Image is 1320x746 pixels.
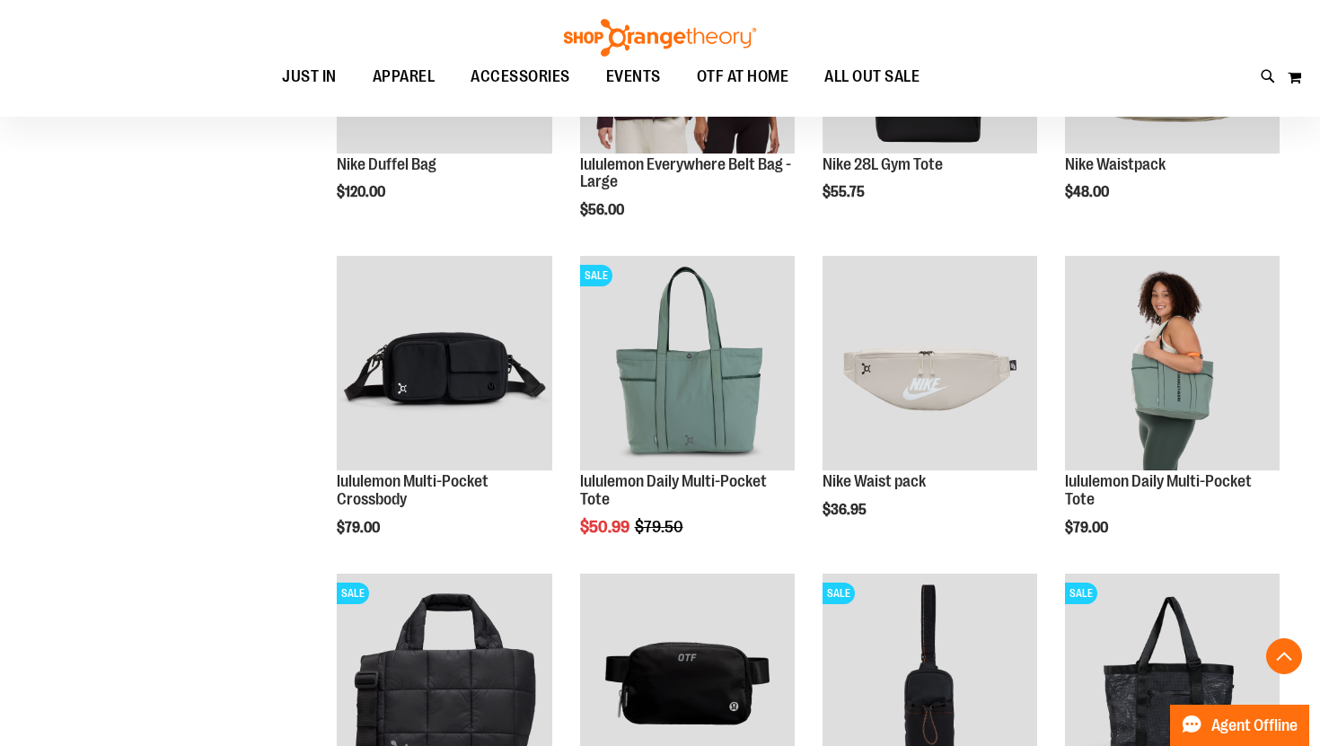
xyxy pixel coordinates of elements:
span: $79.00 [1065,520,1111,536]
span: JUST IN [282,57,337,97]
a: lululemon Multi-Pocket Crossbody [337,256,551,473]
span: $56.00 [580,202,627,218]
div: product [571,247,804,582]
span: SALE [580,265,612,286]
span: ACCESSORIES [471,57,570,97]
button: Agent Offline [1170,705,1309,746]
img: Shop Orangetheory [561,19,759,57]
a: Nike 28L Gym Tote [823,155,943,173]
div: product [328,247,560,582]
a: lululemon Multi-Pocket Crossbody [337,472,488,508]
a: Nike Waist pack [823,472,926,490]
div: product [1056,247,1289,582]
span: EVENTS [606,57,661,97]
a: Main view of 2024 Convention Nike Waistpack [823,256,1037,473]
span: $79.00 [337,520,383,536]
img: Main view of 2024 Convention Nike Waistpack [823,256,1037,470]
img: lululemon Daily Multi-Pocket Tote [580,256,795,470]
a: Nike Waistpack [1065,155,1166,173]
span: SALE [337,583,369,604]
button: Back To Top [1266,638,1302,674]
span: $120.00 [337,184,388,200]
img: Main view of 2024 Convention lululemon Daily Multi-Pocket Tote [1065,256,1280,470]
span: APPAREL [373,57,436,97]
span: $50.99 [580,518,632,536]
a: Nike Duffel Bag [337,155,436,173]
a: lululemon Everywhere Belt Bag - Large [580,155,791,191]
span: SALE [1065,583,1097,604]
a: Main view of 2024 Convention lululemon Daily Multi-Pocket Tote [1065,256,1280,473]
div: product [814,247,1046,564]
a: lululemon Daily Multi-Pocket Tote [1065,472,1252,508]
span: Agent Offline [1211,717,1298,734]
span: SALE [823,583,855,604]
span: $36.95 [823,502,869,518]
img: lululemon Multi-Pocket Crossbody [337,256,551,470]
span: OTF AT HOME [697,57,789,97]
span: $55.75 [823,184,867,200]
a: lululemon Daily Multi-Pocket Tote [580,472,767,508]
span: ALL OUT SALE [824,57,920,97]
span: $79.50 [635,518,686,536]
a: lululemon Daily Multi-Pocket ToteSALE [580,256,795,473]
span: $48.00 [1065,184,1112,200]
